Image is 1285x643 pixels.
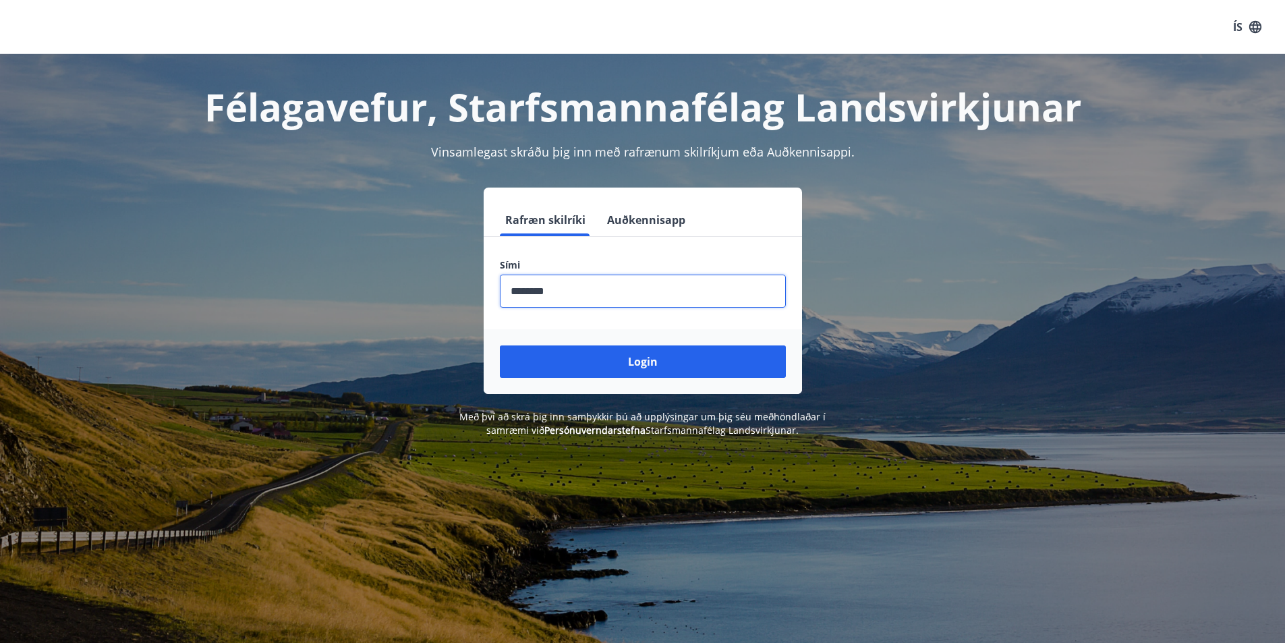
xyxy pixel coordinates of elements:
[500,204,591,236] button: Rafræn skilríki
[1226,15,1269,39] button: ÍS
[173,81,1112,132] h1: Félagavefur, Starfsmannafélag Landsvirkjunar
[459,410,826,437] span: Með því að skrá þig inn samþykkir þú að upplýsingar um þig séu meðhöndlaðar í samræmi við Starfsm...
[500,258,786,272] label: Sími
[602,204,691,236] button: Auðkennisapp
[500,345,786,378] button: Login
[544,424,646,437] a: Persónuverndarstefna
[431,144,855,160] span: Vinsamlegast skráðu þig inn með rafrænum skilríkjum eða Auðkennisappi.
